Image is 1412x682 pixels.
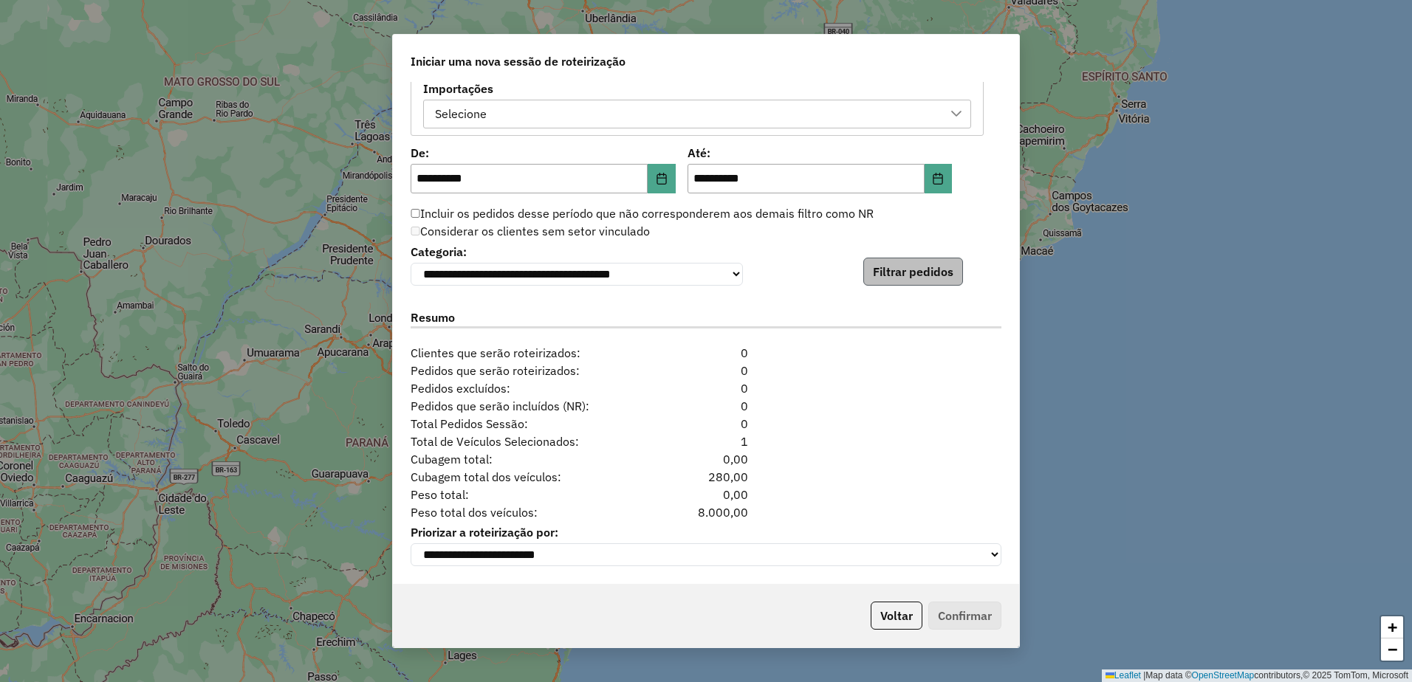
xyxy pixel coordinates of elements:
a: Zoom out [1381,638,1403,661]
label: Até: [688,144,953,162]
label: Priorizar a roteirização por: [411,523,1001,541]
label: Resumo [411,309,1001,328]
div: 0,00 [655,450,756,468]
div: 8.000,00 [655,503,756,521]
div: 0 [655,397,756,415]
div: 0 [655,379,756,397]
input: Incluir os pedidos desse período que não corresponderem aos demais filtro como NR [411,209,420,218]
span: Peso total: [402,486,655,503]
div: 280,00 [655,468,756,486]
span: Total Pedidos Sessão: [402,415,655,433]
span: Peso total dos veículos: [402,503,655,521]
button: Filtrar pedidos [863,258,963,286]
button: Choose Date [925,164,953,193]
span: Total de Veículos Selecionados: [402,433,655,450]
label: Considerar os clientes sem setor vinculado [411,222,650,240]
span: Clientes que serão roteirizados: [402,344,655,362]
span: + [1388,618,1397,636]
button: Voltar [871,602,922,630]
label: Categoria: [411,243,743,261]
a: Zoom in [1381,616,1403,638]
div: Map data © contributors,© 2025 TomTom, Microsoft [1102,669,1412,682]
div: Selecione [430,100,492,128]
div: 0 [655,415,756,433]
span: Iniciar uma nova sessão de roteirização [411,52,626,70]
span: Cubagem total dos veículos: [402,468,655,486]
input: Considerar os clientes sem setor vinculado [411,227,420,236]
span: Pedidos que serão roteirizados: [402,362,655,379]
label: Importações [423,80,971,97]
div: 0 [655,362,756,379]
div: 0,00 [655,486,756,503]
div: 0 [655,344,756,362]
a: Leaflet [1106,670,1141,681]
div: 1 [655,433,756,450]
span: Pedidos que serão incluídos (NR): [402,397,655,415]
span: Cubagem total: [402,450,655,468]
button: Choose Date [648,164,676,193]
label: De: [411,144,676,162]
span: − [1388,640,1397,658]
a: OpenStreetMap [1192,670,1255,681]
span: Pedidos excluídos: [402,379,655,397]
label: Incluir os pedidos desse período que não corresponderem aos demais filtro como NR [411,204,874,222]
span: | [1143,670,1145,681]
